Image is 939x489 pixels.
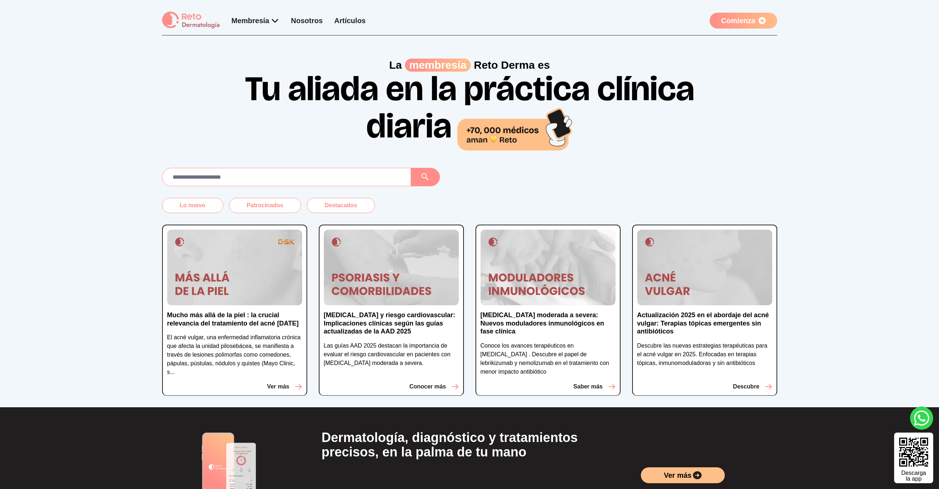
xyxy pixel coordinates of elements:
button: Descubre [733,382,772,391]
a: Actualización 2025 en el abordaje del acné vulgar: Terapias tópicas emergentes sin antibióticos [637,311,772,341]
button: Destacados [307,198,375,213]
p: Conoce los avances terapéuticos en [MEDICAL_DATA] . Descubre el papel de lebrikizumab y nemolizum... [481,341,616,376]
p: [MEDICAL_DATA] moderada a severa: Nuevos moduladores inmunológicos en fase clínica [481,311,616,336]
div: Descarga la app [901,470,926,482]
div: Membresía [232,16,280,26]
p: Saber más [574,382,603,391]
img: Dermatitis atópica moderada a severa: Nuevos moduladores inmunológicos en fase clínica [481,230,616,306]
a: Nosotros [291,17,323,25]
a: Comienza [710,13,777,29]
button: Lo nuevo [162,198,223,213]
p: La Reto Derma es [162,59,777,72]
a: whatsapp button [910,407,933,430]
p: Conocer más [409,382,446,391]
img: Psoriasis y riesgo cardiovascular: Implicaciones clínicas según las guías actualizadas de la AAD ... [324,230,459,306]
button: Conocer más [409,382,458,391]
p: Ver más [267,382,289,391]
img: Actualización 2025 en el abordaje del acné vulgar: Terapias tópicas emergentes sin antibióticos [637,230,772,306]
h1: Tu aliada en la práctica clínica diaria [238,72,701,150]
p: Mucho más allá de la piel : la crucial relevancia del tratamiento del acné [DATE] [167,311,302,327]
p: Actualización 2025 en el abordaje del acné vulgar: Terapias tópicas emergentes sin antibióticos [637,311,772,336]
button: Patrocinados [229,198,301,213]
p: Las guías AAD 2025 destacan la importancia de evaluar el riesgo cardiovascular en pacientes con [... [324,341,459,367]
a: Mucho más allá de la piel : la crucial relevancia del tratamiento del acné [DATE] [167,311,302,333]
button: Saber más [574,382,616,391]
p: [MEDICAL_DATA] y riesgo cardiovascular: Implicaciones clínicas según las guías actualizadas de la... [324,311,459,336]
a: Ver más [641,467,725,483]
span: Ver más [664,470,692,480]
p: Descubre [733,382,760,391]
a: [MEDICAL_DATA] y riesgo cardiovascular: Implicaciones clínicas según las guías actualizadas de la... [324,311,459,341]
p: Descubre las nuevas estrategias terapéuticas para el acné vulgar en 2025. Enfocadas en terapias t... [637,341,772,367]
img: logo Reto dermatología [162,12,220,29]
p: El acné vulgar, una enfermedad inflamatoria crónica que afecta la unidad pilosebácea, se manifies... [167,333,302,377]
a: Artículos [334,17,366,25]
img: 70,000 médicos aman Reto [457,106,573,150]
button: Ver más [267,382,302,391]
img: Mucho más allá de la piel : la crucial relevancia del tratamiento del acné hoy [167,230,302,306]
a: [MEDICAL_DATA] moderada a severa: Nuevos moduladores inmunológicos en fase clínica [481,311,616,341]
h2: Dermatología, diagnóstico y tratamientos precisos, en la palma de tu mano [322,430,618,459]
span: membresía [405,59,471,72]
